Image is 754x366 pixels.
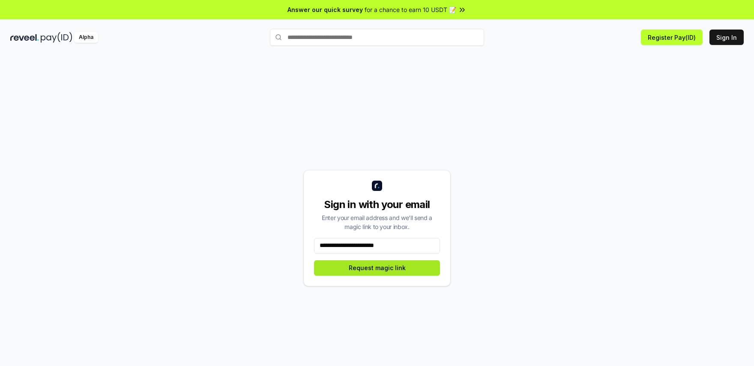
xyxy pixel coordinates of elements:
[641,30,703,45] button: Register Pay(ID)
[41,32,72,43] img: pay_id
[709,30,744,45] button: Sign In
[314,213,440,231] div: Enter your email address and we’ll send a magic link to your inbox.
[372,181,382,191] img: logo_small
[10,32,39,43] img: reveel_dark
[365,5,456,14] span: for a chance to earn 10 USDT 📝
[314,198,440,211] div: Sign in with your email
[287,5,363,14] span: Answer our quick survey
[314,260,440,276] button: Request magic link
[74,32,98,43] div: Alpha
